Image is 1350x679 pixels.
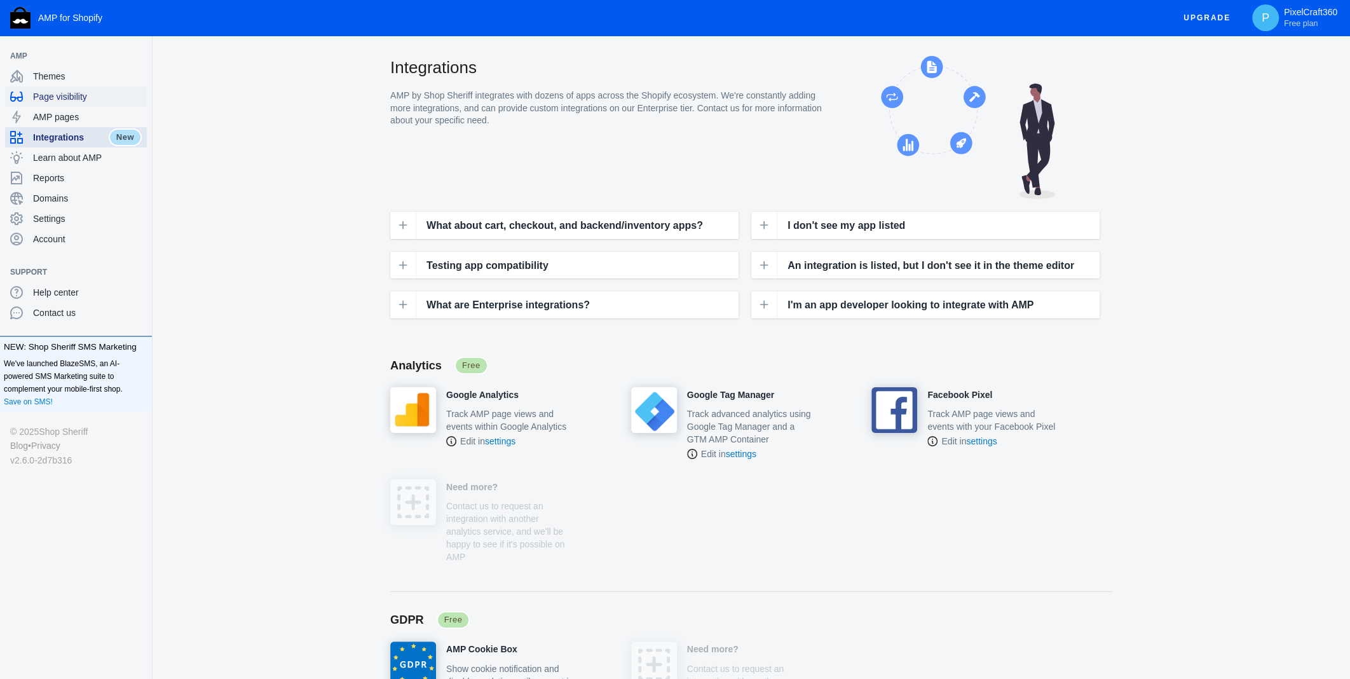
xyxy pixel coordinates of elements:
span: Upgrade [1183,6,1231,29]
span: Edit in [941,435,997,448]
p: Contact us to request an integration with another analytics service, and we'll be happy to see if... [446,500,575,563]
p: Track AMP page views and events within Google Analytics [446,408,575,433]
a: Reports [5,168,147,188]
a: Account [5,229,147,249]
span: AMP [10,50,129,62]
span: Help center [33,286,142,299]
span: I'm an app developer looking to integrate with AMP [787,297,1033,313]
div: v2.6.0-2d7b316 [10,453,142,467]
h4: AMP Cookie Box [446,644,517,655]
a: Google Analytics [446,387,519,401]
span: What about cart, checkout, and backend/inventory apps? [426,217,703,234]
h4: Facebook Pixel [927,390,992,401]
span: An integration is listed, but I don't see it in the theme editor [787,257,1074,274]
a: Contact us [5,303,147,323]
a: Page visibility [5,86,147,107]
a: Facebook Pixel [927,387,992,401]
a: Settings [5,209,147,229]
h2: Integrations [390,56,824,79]
p: Track advanced analytics using Google Tag Manager and a GTM AMP Container [687,408,815,446]
a: settings [485,436,515,446]
span: Free plan [1284,18,1318,29]
h4: Need more? [446,482,498,493]
h4: Google Analytics [446,390,519,401]
img: Shop Sheriff Logo [10,7,31,29]
a: IntegrationsNew [5,127,147,147]
span: Contact us [33,306,142,319]
span: Free [437,611,470,629]
a: Learn about AMP [5,147,147,168]
span: Testing app compatibility [426,257,549,274]
div: © 2025 [10,425,142,439]
span: Account [33,233,142,245]
span: Edit in [701,448,756,460]
button: Add a sales channel [129,53,149,58]
a: Save on SMS! [4,395,53,408]
div: • [10,439,142,453]
a: Domains [5,188,147,209]
span: Learn about AMP [33,151,142,164]
img: google-analytics_200x200.png [390,387,436,433]
a: AMP pages [5,107,147,127]
span: Support [10,266,129,278]
h4: Need more? [687,644,739,655]
p: AMP by Shop Sheriff integrates with dozens of apps across the Shopify ecosystem. We're constantly... [390,90,824,127]
span: P [1259,11,1272,24]
button: Upgrade [1173,6,1241,30]
span: Themes [33,70,142,83]
img: facebook-pixel_200x200.png [871,387,917,433]
p: PixelCraft360 [1284,7,1337,29]
a: settings [966,436,997,446]
a: Google Tag Manager [687,387,774,401]
span: New [109,128,142,146]
span: GDPR [390,614,424,626]
span: Settings [33,212,142,225]
p: Track AMP page views and events with your Facebook Pixel [927,408,1056,433]
a: Privacy [31,439,60,453]
a: Blog [10,439,28,453]
a: Themes [5,66,147,86]
span: Free [454,357,488,374]
span: Page visibility [33,90,142,103]
a: Shop Sheriff [39,425,88,439]
span: I don't see my app listed [787,217,905,234]
span: AMP for Shopify [38,13,102,23]
a: settings [726,449,756,459]
span: Domains [33,192,142,205]
img: google-tag-manager_150x150.png [631,387,677,433]
h4: Google Tag Manager [687,390,774,401]
span: What are Enterprise integrations? [426,297,590,313]
span: Integrations [33,131,109,144]
span: Edit in [460,435,515,448]
span: Reports [33,172,142,184]
span: Analytics [390,359,442,372]
iframe: Drift Widget Chat Controller [1286,615,1335,664]
button: Add a sales channel [129,270,149,275]
span: AMP pages [33,111,142,123]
